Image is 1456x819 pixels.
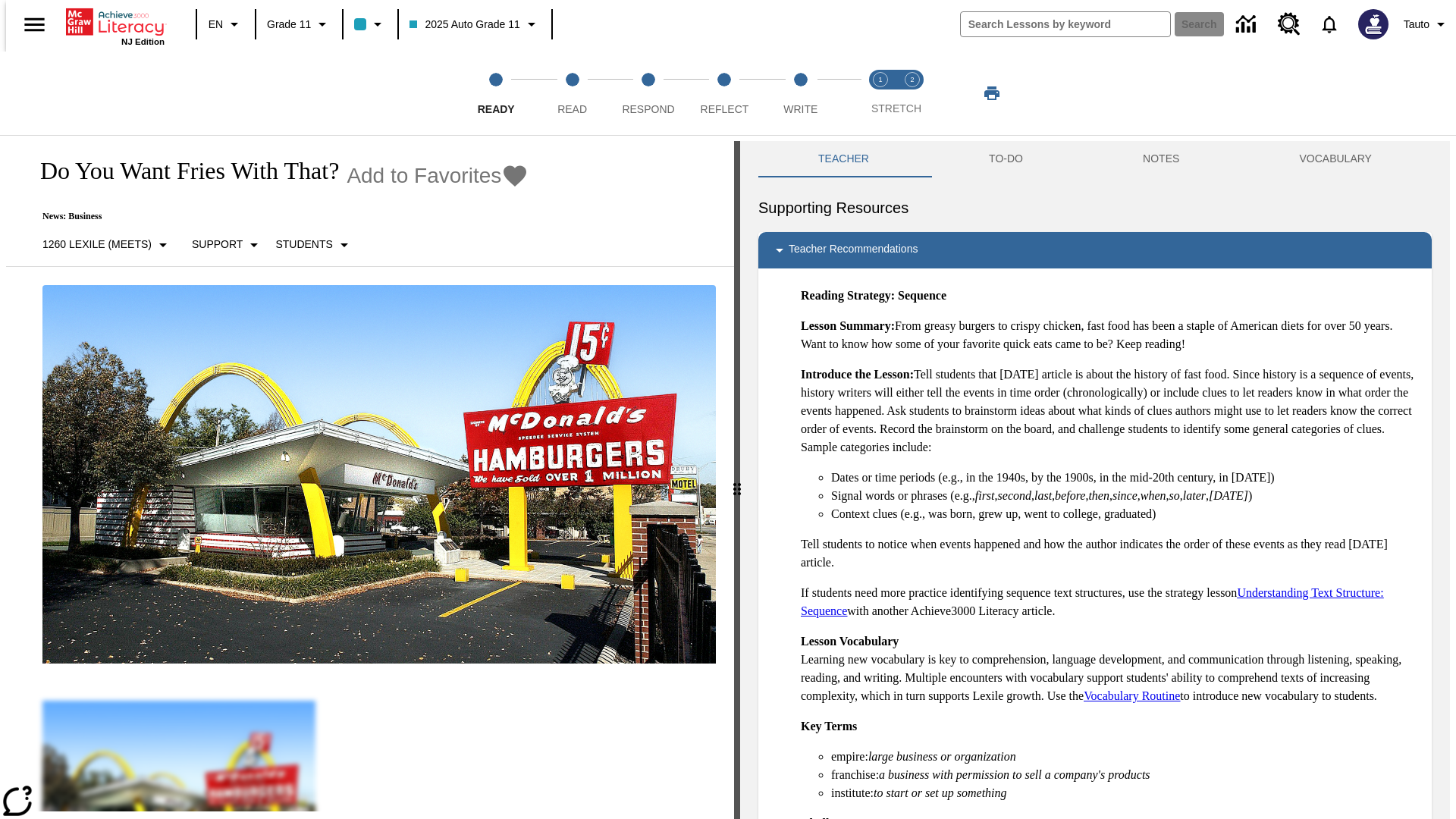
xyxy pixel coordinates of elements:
a: Vocabulary Routine [1084,689,1180,702]
button: Stretch Respond step 2 of 2 [890,52,934,135]
a: Understanding Text Structure: Sequence [801,586,1384,617]
em: to start or set up something [874,786,1007,799]
span: STRETCH [871,102,921,115]
p: News: Business [24,211,529,222]
button: Select Lexile, 1260 Lexile (Meets) [36,231,178,259]
text: 2 [910,76,914,83]
button: Write step 5 of 5 [757,52,845,135]
span: Ready [478,103,515,115]
button: Grade: Grade 11, Select a grade [261,11,337,38]
div: activity [740,141,1450,819]
em: before [1055,489,1085,502]
button: Class: 2025 Auto Grade 11, Select your class [403,11,546,38]
span: EN [209,17,223,33]
li: institute: [831,784,1420,802]
span: Write [783,103,817,115]
em: when [1141,489,1166,502]
button: Stretch Read step 1 of 2 [858,52,902,135]
button: Language: EN, Select a language [202,11,250,38]
span: Grade 11 [267,17,311,33]
em: then [1088,489,1109,502]
p: Teacher Recommendations [789,241,918,259]
a: Resource Center, Will open in new tab [1269,4,1310,45]
p: Tell students that [DATE] article is about the history of fast food. Since history is a sequence ... [801,366,1420,457]
input: search field [961,12,1170,36]
p: If students need more practice identifying sequence text structures, use the strategy lesson with... [801,584,1420,620]
em: since [1112,489,1137,502]
span: Tauto [1404,17,1429,33]
span: Read [557,103,587,115]
p: 1260 Lexile (Meets) [42,237,152,253]
em: large business or organization [868,750,1016,763]
p: Support [192,237,243,253]
button: Scaffolds, Support [186,231,269,259]
p: Learning new vocabulary is key to comprehension, language development, and communication through ... [801,632,1420,705]
button: Open side menu [12,2,57,47]
em: [DATE] [1209,489,1248,502]
button: Reflect step 4 of 5 [680,52,768,135]
div: Instructional Panel Tabs [758,141,1432,177]
p: From greasy burgers to crispy chicken, fast food has been a staple of American diets for over 50 ... [801,317,1420,353]
span: 2025 Auto Grade 11 [409,17,519,33]
strong: Lesson Summary: [801,319,895,332]
h6: Supporting Resources [758,196,1432,220]
span: Add to Favorites [347,164,501,188]
p: Tell students to notice when events happened and how the author indicates the order of these even... [801,535,1420,572]
strong: Lesson Vocabulary [801,635,899,648]
button: Add to Favorites - Do You Want Fries With That? [347,162,529,189]
button: VOCABULARY [1239,141,1432,177]
a: Data Center [1227,4,1269,45]
img: One of the first McDonald's stores, with the iconic red sign and golden arches. [42,285,716,664]
button: TO-DO [929,141,1083,177]
button: Read step 2 of 5 [528,52,616,135]
li: Context clues (e.g., was born, grew up, went to college, graduated) [831,505,1420,523]
em: first [975,489,995,502]
div: Home [66,5,165,46]
li: Signal words or phrases (e.g., , , , , , , , , , ) [831,487,1420,505]
li: empire: [831,748,1420,766]
button: NOTES [1083,141,1239,177]
em: last [1034,489,1052,502]
button: Respond step 3 of 5 [604,52,692,135]
button: Profile/Settings [1398,11,1456,38]
text: 1 [878,76,882,83]
strong: Introduce the Lesson: [801,368,914,381]
em: later [1183,489,1206,502]
em: second [998,489,1031,502]
strong: Sequence [898,289,946,302]
p: Students [275,237,332,253]
a: Notifications [1310,5,1349,44]
em: so [1169,489,1180,502]
em: a business with permission to sell a company's products [879,768,1150,781]
strong: Key Terms [801,720,857,733]
button: Teacher [758,141,929,177]
img: Avatar [1358,9,1389,39]
span: NJ Edition [121,37,165,46]
strong: Reading Strategy: [801,289,895,302]
div: Press Enter or Spacebar and then press right and left arrow keys to move the slider [734,141,740,819]
button: Print [968,80,1016,107]
h1: Do You Want Fries With That? [24,157,339,185]
button: Class color is light blue. Change class color [348,11,393,38]
div: Teacher Recommendations [758,232,1432,268]
div: reading [6,141,734,811]
li: Dates or time periods (e.g., in the 1940s, by the 1900s, in the mid-20th century, in [DATE]) [831,469,1420,487]
button: Ready step 1 of 5 [452,52,540,135]
button: Select Student [269,231,359,259]
button: Select a new avatar [1349,5,1398,44]
span: Reflect [701,103,749,115]
li: franchise: [831,766,1420,784]
span: Respond [622,103,674,115]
